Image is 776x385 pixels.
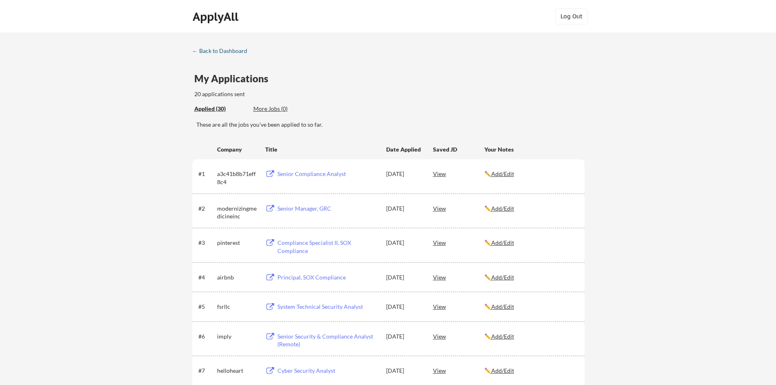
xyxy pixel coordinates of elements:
u: Add/Edit [491,239,514,246]
div: #1 [198,170,214,178]
div: #7 [198,367,214,375]
div: Compliance Specialist II, SOX Compliance [277,239,378,255]
div: Applied (30) [194,105,247,113]
div: Date Applied [386,145,422,154]
div: [DATE] [386,367,422,375]
div: ✏️ [484,239,577,247]
div: [DATE] [386,332,422,341]
div: Company [217,145,258,154]
div: ✏️ [484,332,577,341]
div: imply [217,332,258,341]
div: These are job applications we think you'd be a good fit for, but couldn't apply you to automatica... [253,105,313,113]
div: Cyber Security Analyst [277,367,378,375]
div: modernizingmedicineinc [217,205,258,220]
div: fsrllc [217,303,258,311]
div: View [433,166,484,181]
u: Add/Edit [491,274,514,281]
div: View [433,270,484,284]
div: ApplyAll [193,10,241,24]
div: 20 applications sent [194,90,352,98]
div: ✏️ [484,170,577,178]
div: ✏️ [484,303,577,311]
div: These are all the jobs you've been applied to so far. [196,121,585,129]
div: Senior Security & Compliance Analyst (Remote) [277,332,378,348]
div: System Technical Security Analyst [277,303,378,311]
div: View [433,363,484,378]
div: pinterest [217,239,258,247]
div: Your Notes [484,145,577,154]
div: a3c41b8b71eff8c4 [217,170,258,186]
button: Log Out [555,8,588,24]
div: Principal, SOX Compliance [277,273,378,282]
div: Title [265,145,378,154]
u: Add/Edit [491,367,514,374]
div: ✏️ [484,273,577,282]
div: Saved JD [433,142,484,156]
div: [DATE] [386,239,422,247]
div: helloheart [217,367,258,375]
div: ← Back to Dashboard [192,48,253,54]
div: Senior Compliance Analyst [277,170,378,178]
a: ← Back to Dashboard [192,48,253,56]
div: [DATE] [386,273,422,282]
div: [DATE] [386,303,422,311]
div: View [433,235,484,250]
div: More Jobs (0) [253,105,313,113]
div: #5 [198,303,214,311]
div: #2 [198,205,214,213]
div: Senior Manager, GRC [277,205,378,213]
div: #4 [198,273,214,282]
div: ✏️ [484,367,577,375]
div: ✏️ [484,205,577,213]
div: [DATE] [386,170,422,178]
div: View [433,201,484,216]
div: [DATE] [386,205,422,213]
div: My Applications [194,74,275,84]
div: #3 [198,239,214,247]
div: View [433,299,484,314]
div: View [433,329,484,343]
u: Add/Edit [491,205,514,212]
u: Add/Edit [491,333,514,340]
u: Add/Edit [491,303,514,310]
div: airbnb [217,273,258,282]
div: #6 [198,332,214,341]
div: These are all the jobs you've been applied to so far. [194,105,247,113]
u: Add/Edit [491,170,514,177]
